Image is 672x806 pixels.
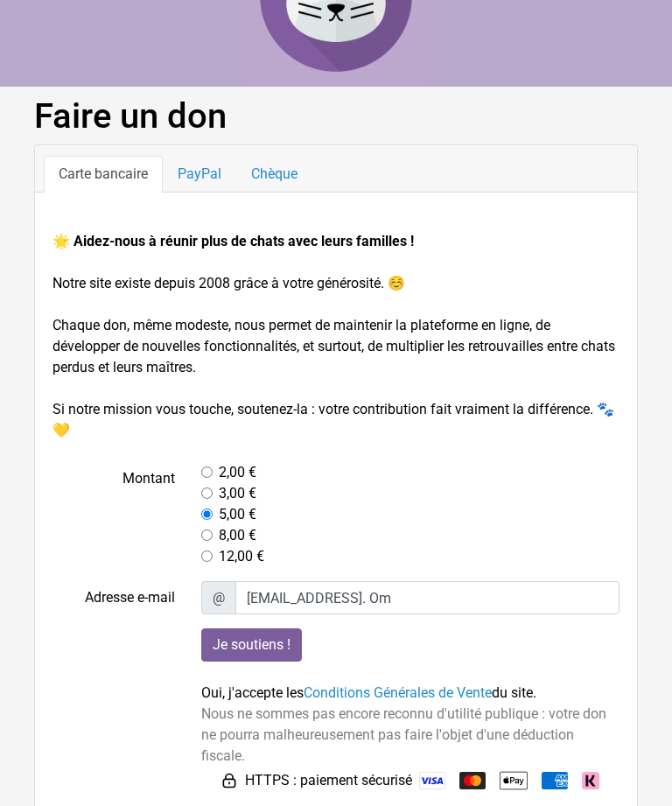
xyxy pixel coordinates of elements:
a: Conditions Générales de Vente [304,684,492,701]
img: Apple Pay [500,767,528,795]
img: Visa [419,772,445,789]
form: Notre site existe depuis 2008 grâce à votre générosité. ☺️ Chaque don, même modeste, nous permet ... [52,231,619,795]
img: American Express [542,772,568,789]
strong: 🌟 Aidez-nous à réunir plus de chats avec leurs familles ! [52,233,414,249]
img: Klarna [582,772,599,789]
label: 12,00 € [219,546,264,567]
span: @ [201,581,236,614]
label: 5,00 € [219,504,256,525]
img: HTTPS : paiement sécurisé [220,772,238,789]
span: HTTPS : paiement sécurisé [245,770,412,791]
span: Nous ne sommes pas encore reconnu d'utilité publique : votre don ne pourra malheureusement pas fa... [201,705,606,764]
input: Je soutiens ! [201,628,302,662]
h1: Faire un don [34,95,638,137]
img: Mastercard [459,772,486,789]
label: 8,00 € [219,525,256,546]
a: PayPal [163,156,236,193]
label: Montant [39,462,188,567]
a: Carte bancaire [44,156,163,193]
a: Chèque [236,156,312,193]
label: 2,00 € [219,462,256,483]
label: 3,00 € [219,483,256,504]
label: Adresse e-mail [39,581,188,614]
span: Oui, j'accepte les du site. [201,684,536,701]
